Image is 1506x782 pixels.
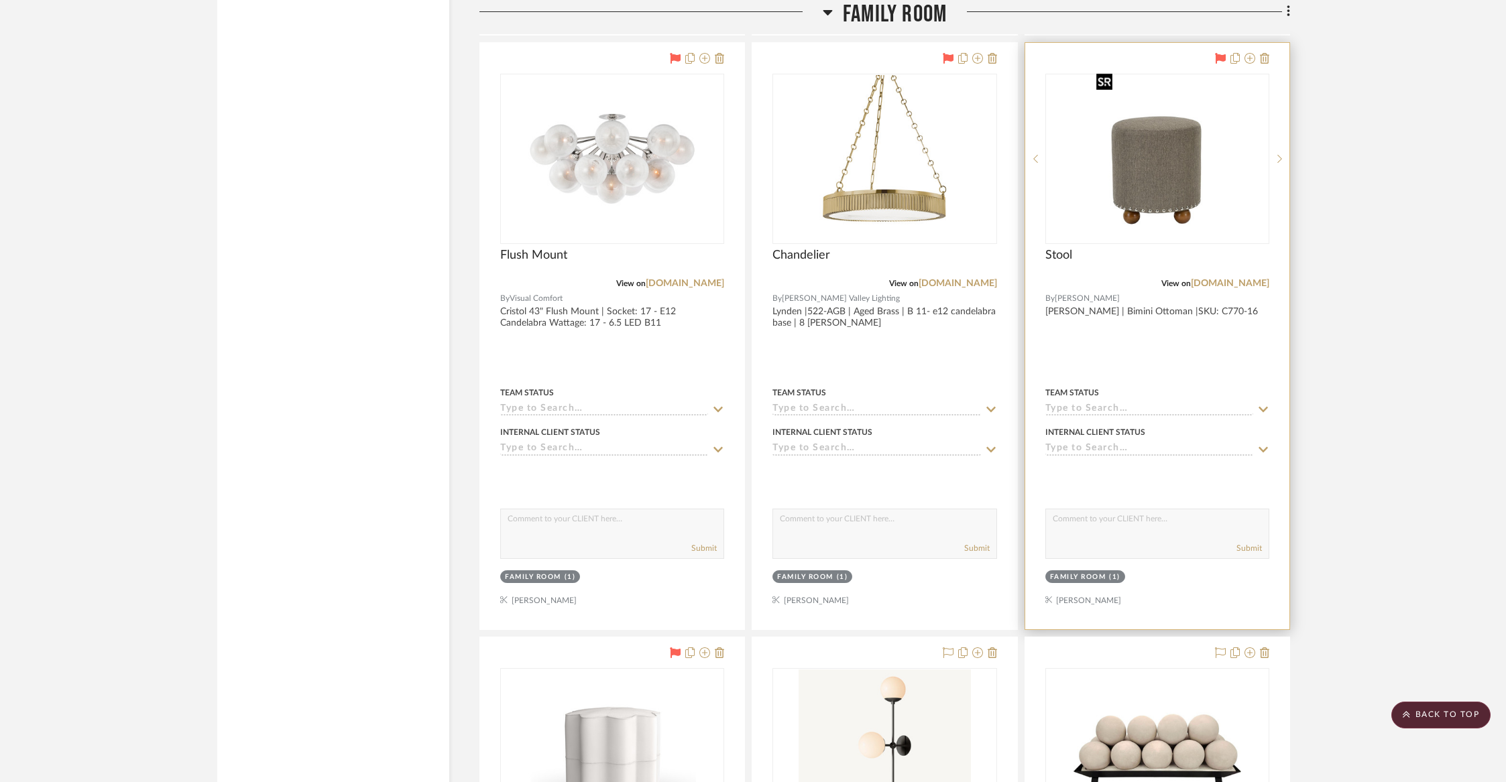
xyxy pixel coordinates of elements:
[1045,443,1253,456] input: Type to Search…
[500,426,600,438] div: Internal Client Status
[505,572,561,582] div: Family Room
[1045,248,1072,263] span: Stool
[500,292,510,305] span: By
[772,248,830,263] span: Chandelier
[772,443,980,456] input: Type to Search…
[782,292,900,305] span: [PERSON_NAME] Valley Lighting
[1109,572,1120,582] div: (1)
[1391,702,1491,728] scroll-to-top-button: BACK TO TOP
[500,387,554,399] div: Team Status
[777,572,833,582] div: Family Room
[837,572,848,582] div: (1)
[1045,292,1055,305] span: By
[1236,542,1262,554] button: Submit
[1045,387,1099,399] div: Team Status
[772,426,872,438] div: Internal Client Status
[500,248,567,263] span: Flush Mount
[1046,74,1269,243] div: 0
[801,75,968,243] img: Chandelier
[1045,426,1145,438] div: Internal Client Status
[1191,279,1269,288] a: [DOMAIN_NAME]
[1055,292,1120,305] span: [PERSON_NAME]
[500,403,708,416] input: Type to Search…
[1045,403,1253,416] input: Type to Search…
[500,443,708,456] input: Type to Search…
[889,279,919,287] span: View on
[772,403,980,416] input: Type to Search…
[616,279,646,287] span: View on
[528,75,696,243] img: Flush Mount
[772,292,782,305] span: By
[691,542,717,554] button: Submit
[510,292,563,305] span: Visual Comfort
[919,279,997,288] a: [DOMAIN_NAME]
[964,542,990,554] button: Submit
[1091,75,1224,243] img: Stool
[1050,572,1106,582] div: Family Room
[1161,279,1191,287] span: View on
[772,387,826,399] div: Team Status
[646,279,724,288] a: [DOMAIN_NAME]
[565,572,576,582] div: (1)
